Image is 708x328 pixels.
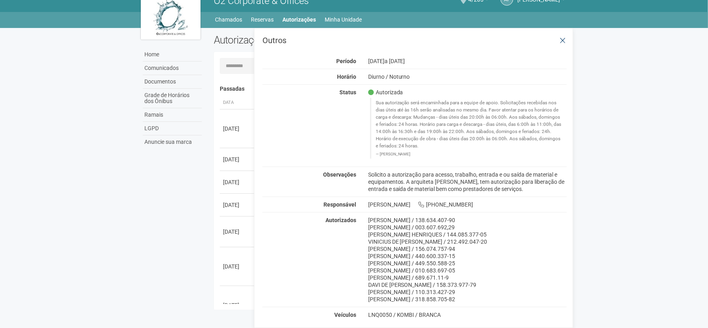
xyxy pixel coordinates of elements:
h4: Passadas [220,86,562,92]
div: [DATE] [362,58,573,65]
a: Home [143,48,202,62]
div: [PERSON_NAME] / 010.683.697-05 [368,267,567,274]
span: a [DATE] [385,58,405,64]
div: [PERSON_NAME] / 138.634.407-90 [368,217,567,224]
strong: Observações [323,171,356,178]
a: Reservas [251,14,274,25]
strong: Período [336,58,356,64]
a: LGPD [143,122,202,135]
div: Solicito a autorização para acesso, trabalho, entrada e ou saída de material e equipamentos. A ar... [362,171,573,193]
div: [DATE] [223,125,252,133]
a: Autorizações [283,14,316,25]
div: [PERSON_NAME] HENRIQUES / 144.085.377-05 [368,231,567,238]
a: Chamados [215,14,243,25]
strong: Veículos [334,312,356,318]
footer: [PERSON_NAME] [376,151,563,157]
div: [PERSON_NAME] / 156.074.757-94 [368,245,567,252]
div: [PERSON_NAME] / 440.600.337-15 [368,252,567,260]
div: Diurno / Noturno [362,73,573,80]
h2: Autorizações [214,34,385,46]
blockquote: Sua autorização será encaminhada para a equipe de apoio. Solicitações recebidas nos dias úteis at... [370,98,567,158]
a: Minha Unidade [325,14,362,25]
div: [DATE] [223,178,252,186]
div: [DATE] [223,228,252,236]
div: [PERSON_NAME] / 003.607.692,29 [368,224,567,231]
div: [DATE] [223,301,252,309]
div: [PERSON_NAME] [PHONE_NUMBER] [362,201,573,208]
strong: Horário [337,74,356,80]
div: [PERSON_NAME] / 449.550.588-25 [368,260,567,267]
strong: Status [339,89,356,95]
div: [PERSON_NAME] / 689.671.11-9 [368,274,567,281]
span: Autorizada [368,89,403,96]
a: Documentos [143,75,202,89]
div: [DATE] [223,201,252,209]
div: LNQ0050 / KOMBI / BRANCA [368,311,567,318]
div: VINICIUS DE [PERSON_NAME] / 212.492.047-20 [368,238,567,245]
div: [PERSON_NAME] / 110.313.427-29 [368,288,567,296]
a: Grade de Horários dos Ônibus [143,89,202,108]
h3: Outros [262,36,567,44]
strong: Responsável [323,201,356,208]
div: [DATE] [223,155,252,163]
a: Comunicados [143,62,202,75]
div: [DATE] [223,262,252,270]
th: Data [220,96,256,109]
div: DAVI DE [PERSON_NAME] / 158.373.977-79 [368,281,567,288]
a: Anuncie sua marca [143,135,202,149]
a: Ramais [143,108,202,122]
div: [PERSON_NAME] / 318.858.705-82 [368,296,567,303]
strong: Autorizados [325,217,356,223]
